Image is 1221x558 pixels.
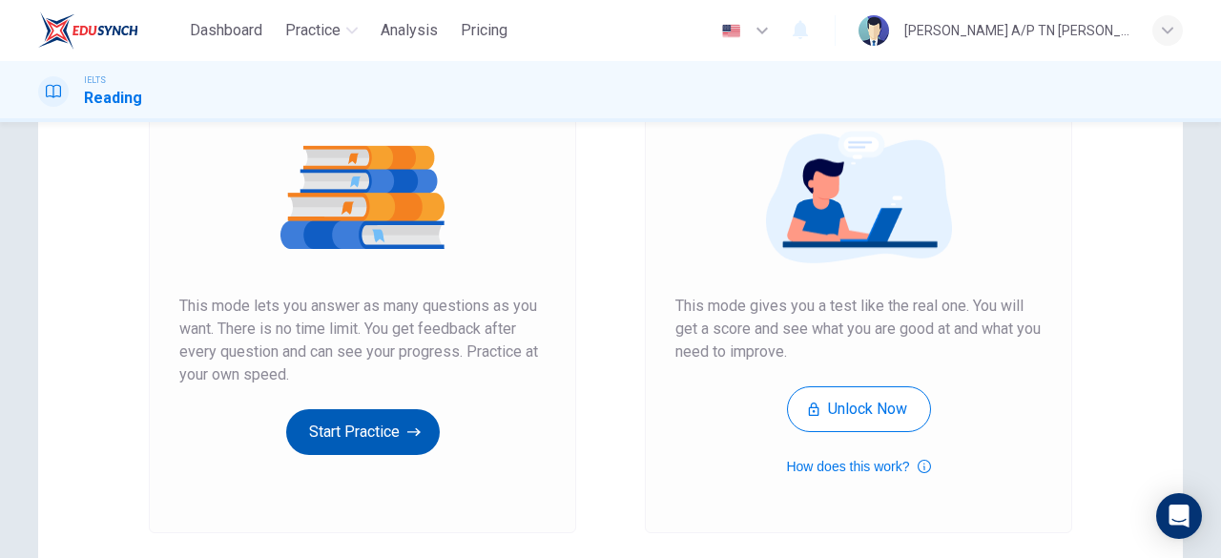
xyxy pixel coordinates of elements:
[179,295,546,386] span: This mode lets you answer as many questions as you want. There is no time limit. You get feedback...
[461,19,507,42] span: Pricing
[675,295,1042,363] span: This mode gives you a test like the real one. You will get a score and see what you are good at a...
[859,15,889,46] img: Profile picture
[381,19,438,42] span: Analysis
[84,73,106,87] span: IELTS
[453,13,515,48] button: Pricing
[38,11,182,50] a: EduSynch logo
[182,13,270,48] button: Dashboard
[278,13,365,48] button: Practice
[1156,493,1202,539] div: Open Intercom Messenger
[719,24,743,38] img: en
[373,13,445,48] button: Analysis
[285,19,341,42] span: Practice
[786,455,930,478] button: How does this work?
[38,11,138,50] img: EduSynch logo
[84,87,142,110] h1: Reading
[190,19,262,42] span: Dashboard
[904,19,1129,42] div: [PERSON_NAME] A/P TN [PERSON_NAME]
[286,409,440,455] button: Start Practice
[787,386,931,432] button: Unlock Now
